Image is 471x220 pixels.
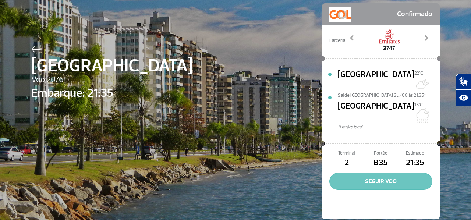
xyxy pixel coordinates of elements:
[414,102,423,108] span: 13°C
[398,157,432,169] span: 21:35
[398,150,432,157] span: Estimado
[329,150,364,157] span: Terminal
[397,7,432,22] span: Confirmado
[338,100,414,124] span: [GEOGRAPHIC_DATA]
[338,68,414,92] span: [GEOGRAPHIC_DATA]
[31,53,193,79] span: [GEOGRAPHIC_DATA]
[456,74,471,90] button: Abrir tradutor de língua de sinais.
[414,70,423,76] span: 22°C
[338,124,440,131] span: *Horáro local
[31,74,193,86] span: Voo 2076
[456,74,471,106] div: Plugin de acessibilidade da Hand Talk.
[31,84,193,102] span: Embarque: 21:35
[456,90,471,106] button: Abrir recursos assistivos.
[329,157,364,169] span: 2
[329,173,432,190] button: SEGUIR VOO
[338,92,440,97] span: Sai de [GEOGRAPHIC_DATA] Su/08 às 21:35*
[364,150,398,157] span: Portão
[329,37,346,44] span: Parceria:
[378,44,400,53] span: 3747
[364,157,398,169] span: B35
[414,77,429,91] img: Muitas nuvens
[414,108,429,123] img: Chuvoso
